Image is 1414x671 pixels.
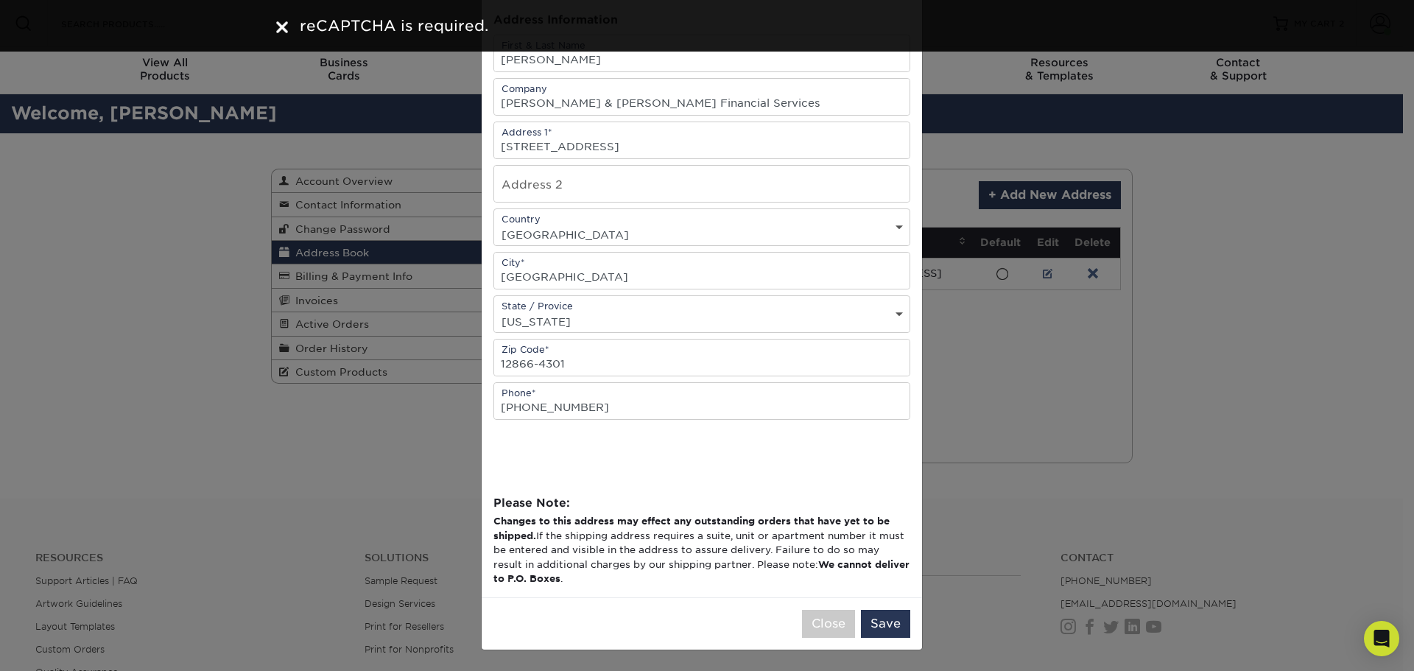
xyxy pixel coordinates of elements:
span: reCAPTCHA is required. [300,17,488,35]
img: close [276,21,288,33]
button: Close [802,610,855,638]
div: If the shipping address requires a suite, unit or apartment number it must be entered and visible... [493,514,910,586]
b: We cannot deliver to P.O. Boxes [493,559,910,584]
strong: Please Note: [493,496,570,510]
div: Open Intercom Messenger [1364,621,1399,656]
iframe: reCAPTCHA [493,420,717,477]
b: Changes to this address may effect any outstanding orders that have yet to be shipped. [493,516,890,541]
button: Save [861,610,910,638]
